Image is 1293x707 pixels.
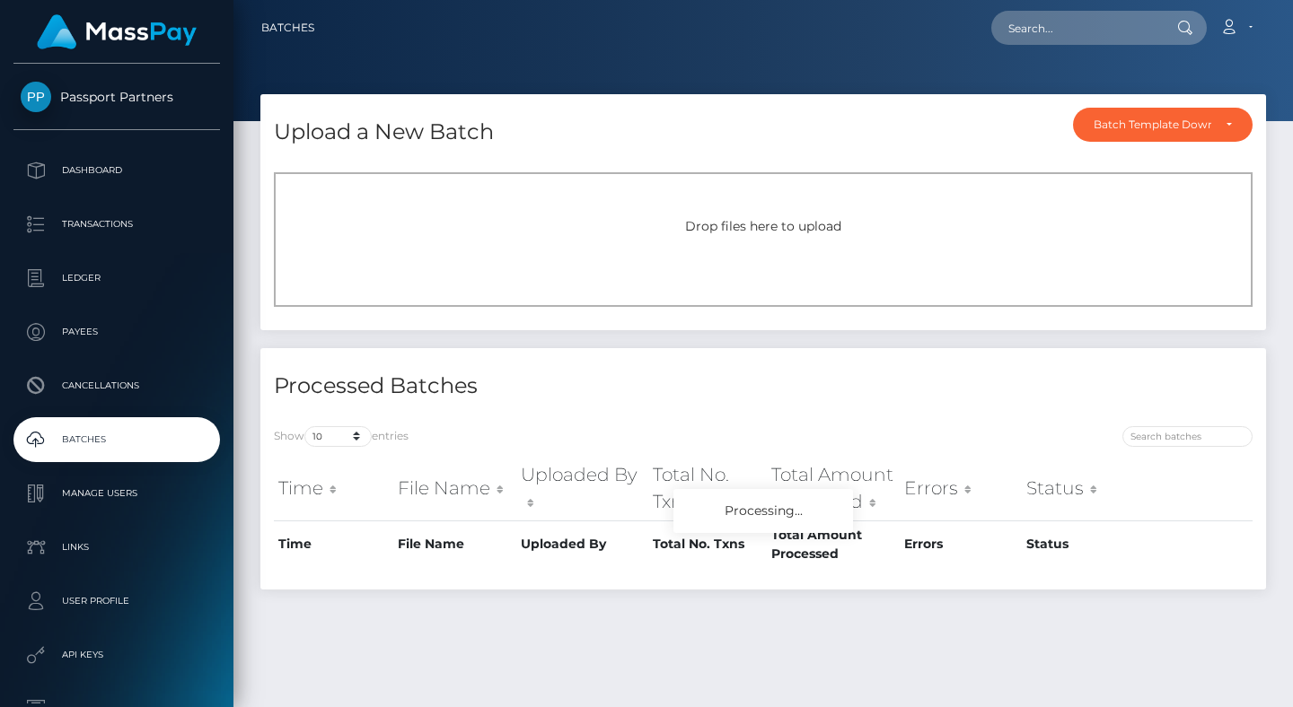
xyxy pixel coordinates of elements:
th: Total Amount Processed [767,520,899,568]
p: Batches [21,426,213,453]
a: Ledger [13,256,220,301]
a: Transactions [13,202,220,247]
p: Payees [21,319,213,345]
button: Batch Template Download [1073,108,1253,142]
a: Cancellations [13,363,220,408]
th: Total No. Txns [648,457,768,520]
a: API Keys [13,633,220,677]
p: Manage Users [21,480,213,507]
th: Total No. Txns [648,520,768,568]
th: Time [274,520,393,568]
span: Drop files here to upload [685,218,841,234]
th: Errors [900,457,1022,520]
p: Ledger [21,265,213,292]
th: Time [274,457,393,520]
p: Transactions [21,211,213,238]
th: Total Amount Processed [767,457,899,520]
a: Payees [13,310,220,354]
img: MassPay Logo [37,14,197,49]
th: Uploaded By [516,457,647,520]
p: Cancellations [21,372,213,399]
h4: Upload a New Batch [274,117,494,148]
span: Passport Partners [13,89,220,105]
p: Links [21,534,213,561]
select: Showentries [304,426,372,447]
a: Batches [261,9,314,47]
th: Uploaded By [516,520,647,568]
h4: Processed Batches [274,371,750,402]
input: Search... [991,11,1160,45]
th: Status [1022,520,1145,568]
a: Links [13,525,220,570]
label: Show entries [274,426,409,447]
p: API Keys [21,642,213,668]
p: User Profile [21,588,213,615]
th: Status [1022,457,1145,520]
p: Dashboard [21,157,213,184]
a: User Profile [13,579,220,624]
a: Dashboard [13,148,220,193]
input: Search batches [1122,426,1253,447]
th: File Name [393,520,516,568]
img: Passport Partners [21,82,51,112]
div: Batch Template Download [1094,118,1211,132]
div: Processing... [673,489,853,533]
th: Errors [900,520,1022,568]
th: File Name [393,457,516,520]
a: Batches [13,417,220,462]
a: Manage Users [13,471,220,516]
